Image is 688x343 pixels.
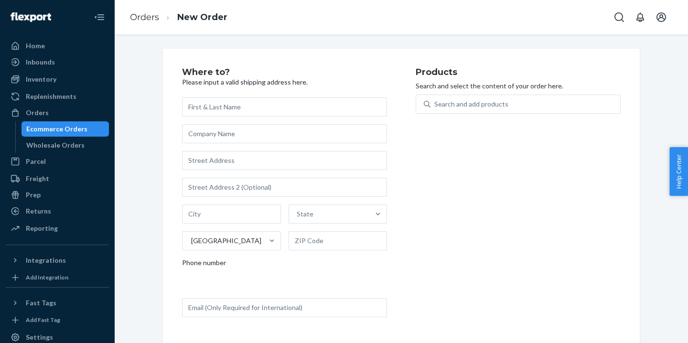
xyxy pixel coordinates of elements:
a: Returns [6,204,109,219]
span: Phone number [182,258,226,271]
ol: breadcrumbs [122,3,235,32]
div: Replenishments [26,92,76,101]
a: Reporting [6,221,109,236]
div: Returns [26,206,51,216]
input: Email (Only Required for International) [182,298,387,317]
a: New Order [177,12,227,22]
button: Open notifications [631,8,650,27]
div: State [297,209,313,219]
input: Street Address 2 (Optional) [182,178,387,197]
div: Settings [26,332,53,342]
a: Inventory [6,72,109,87]
div: Freight [26,174,49,183]
a: Ecommerce Orders [21,121,109,137]
p: Search and select the content of your order here. [416,81,621,91]
a: Orders [130,12,159,22]
a: Freight [6,171,109,186]
div: Inbounds [26,57,55,67]
button: Help Center [669,147,688,196]
input: Company Name [182,124,387,143]
div: Home [26,41,45,51]
button: Open account menu [652,8,671,27]
img: Flexport logo [11,12,51,22]
div: Integrations [26,256,66,265]
div: Fast Tags [26,298,56,308]
a: Add Fast Tag [6,314,109,326]
div: Wholesale Orders [26,140,85,150]
div: Reporting [26,224,58,233]
a: Inbounds [6,54,109,70]
a: Replenishments [6,89,109,104]
input: First & Last Name [182,97,387,117]
div: Orders [26,108,49,118]
div: Inventory [26,75,56,84]
h2: Products [416,68,621,77]
input: City [182,204,281,224]
div: Add Fast Tag [26,316,60,324]
button: Open Search Box [610,8,629,27]
a: Parcel [6,154,109,169]
a: Add Integration [6,272,109,283]
div: Prep [26,190,41,200]
input: ZIP Code [289,231,387,250]
div: Parcel [26,157,46,166]
a: Wholesale Orders [21,138,109,153]
input: [GEOGRAPHIC_DATA] [190,236,191,246]
a: Prep [6,187,109,203]
h2: Where to? [182,68,387,77]
div: Search and add products [434,99,508,109]
div: Ecommerce Orders [26,124,87,134]
button: Integrations [6,253,109,268]
button: Fast Tags [6,295,109,311]
button: Close Navigation [90,8,109,27]
a: Orders [6,105,109,120]
div: Add Integration [26,273,68,281]
a: Home [6,38,109,54]
div: [GEOGRAPHIC_DATA] [191,236,261,246]
p: Please input a valid shipping address here. [182,77,387,87]
input: Street Address [182,151,387,170]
